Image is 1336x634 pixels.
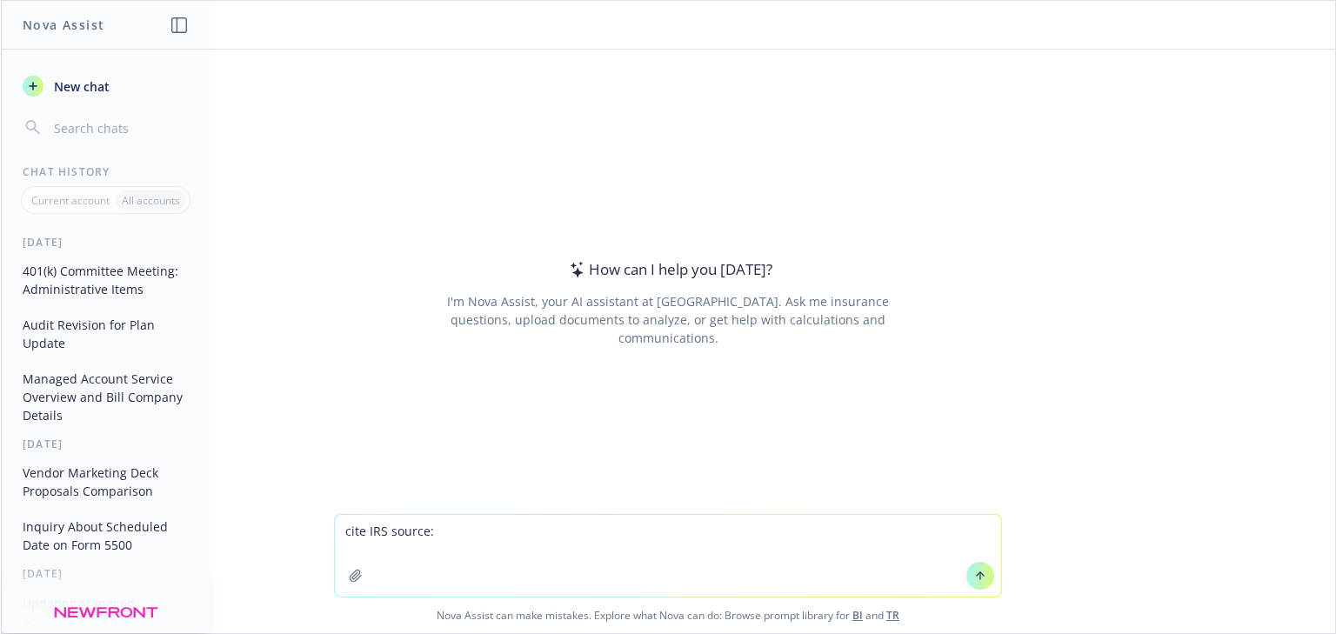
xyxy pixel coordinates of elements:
[50,77,110,96] span: New chat
[122,193,180,208] p: All accounts
[2,566,210,581] div: [DATE]
[23,16,104,34] h1: Nova Assist
[2,437,210,451] div: [DATE]
[16,70,196,102] button: New chat
[2,235,210,250] div: [DATE]
[50,116,189,140] input: Search chats
[31,193,110,208] p: Current account
[335,515,1001,597] textarea: cite IRS source:
[16,364,196,430] button: Managed Account Service Overview and Bill Company Details
[886,608,899,623] a: TR
[2,164,210,179] div: Chat History
[852,608,863,623] a: BI
[564,258,772,281] div: How can I help you [DATE]?
[16,512,196,559] button: Inquiry About Scheduled Date on Form 5500
[16,310,196,357] button: Audit Revision for Plan Update
[16,257,196,304] button: 401(k) Committee Meeting: Administrative Items
[16,458,196,505] button: Vendor Marketing Deck Proposals Comparison
[423,292,912,347] div: I'm Nova Assist, your AI assistant at [GEOGRAPHIC_DATA]. Ask me insurance questions, upload docum...
[8,597,1328,633] span: Nova Assist can make mistakes. Explore what Nova can do: Browse prompt library for and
